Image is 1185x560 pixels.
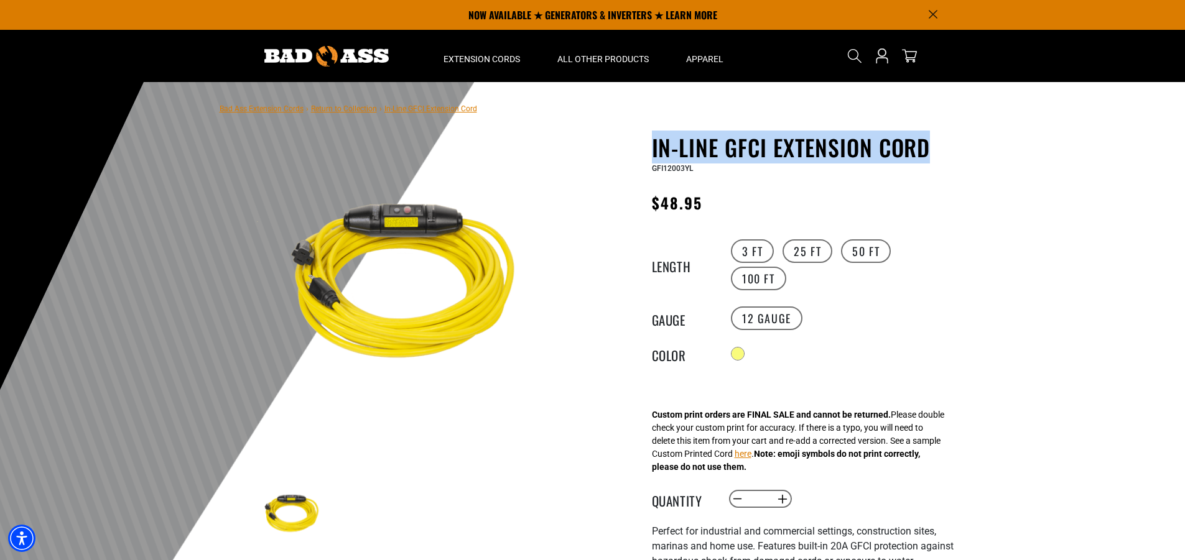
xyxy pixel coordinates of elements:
span: GFI12003YL [652,164,693,173]
summary: All Other Products [539,30,667,82]
label: 50 FT [841,239,891,263]
a: Return to Collection [311,104,377,113]
a: Open this option [872,30,892,82]
summary: Extension Cords [425,30,539,82]
label: 12 Gauge [731,306,802,330]
span: Apparel [686,53,723,65]
h1: In-Line GFCI Extension Cord [652,134,957,160]
span: › [306,104,309,113]
span: All Other Products [557,53,649,65]
div: Please double check your custom print for accuracy. If there is a typo, you will need to delete t... [652,408,944,474]
label: 25 FT [783,239,832,263]
legend: Color [652,346,714,362]
nav: breadcrumbs [220,101,477,116]
span: $48.95 [652,191,702,214]
label: 3 FT [731,239,774,263]
div: Accessibility Menu [8,525,35,552]
span: In-Line GFCI Extension Cord [384,104,477,113]
legend: Gauge [652,310,714,326]
strong: Note: emoji symbols do not print correctly, please do not use them. [652,449,920,472]
legend: Length [652,257,714,273]
button: here [735,448,751,461]
img: Yellow [256,137,556,436]
span: › [379,104,382,113]
span: Extension Cords [444,53,520,65]
summary: Search [845,46,865,66]
a: Bad Ass Extension Cords [220,104,304,113]
strong: Custom print orders are FINAL SALE and cannot be returned. [652,410,891,420]
img: Yellow [256,479,328,551]
label: Quantity [652,491,714,507]
a: cart [899,48,919,63]
summary: Apparel [667,30,742,82]
img: Bad Ass Extension Cords [264,46,389,67]
label: 100 FT [731,267,786,290]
